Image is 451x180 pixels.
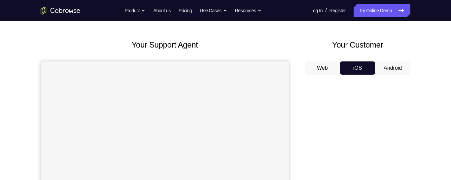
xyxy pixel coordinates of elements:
a: Go to the home page [41,7,80,15]
button: Resources [235,4,262,17]
a: Try Online Demo [354,4,410,17]
h2: Your Support Agent [41,39,289,51]
button: Use Cases [200,4,227,17]
button: Product [125,4,146,17]
h2: Your Customer [305,39,410,51]
span: / [325,7,327,15]
button: Web [305,61,340,75]
button: iOS [340,61,375,75]
button: Android [375,61,410,75]
a: Log In [310,4,323,17]
a: About us [153,4,170,17]
a: Pricing [179,4,192,17]
a: Register [330,4,346,17]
